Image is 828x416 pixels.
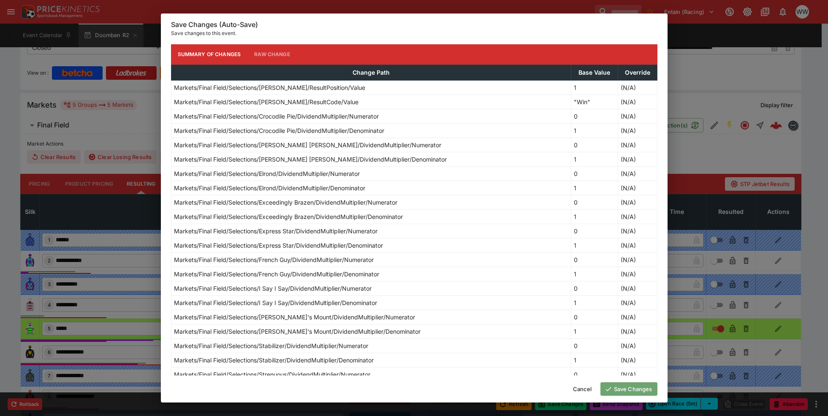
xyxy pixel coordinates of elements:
p: Markets/Final Field/Selections/[PERSON_NAME]'s Mount/DividendMultiplier/Denominator [174,327,421,336]
p: Markets/Final Field/Selections/Crocodile Pie/DividendMultiplier/Numerator [174,112,379,121]
button: Summary of Changes [171,44,248,65]
p: Markets/Final Field/Selections/Crocodile Pie/DividendMultiplier/Denominator [174,126,384,135]
td: (N/A) [618,367,657,381]
p: Markets/Final Field/Selections/French Guy/DividendMultiplier/Numerator [174,255,374,264]
p: Markets/Final Field/Selections/[PERSON_NAME]/ResultCode/Value [174,97,358,106]
button: Save Changes [600,382,657,396]
td: 1 [571,353,618,367]
p: Markets/Final Field/Selections/[PERSON_NAME]'s Mount/DividendMultiplier/Numerator [174,313,415,321]
p: Markets/Final Field/Selections/Express Star/DividendMultiplier/Denominator [174,241,383,250]
td: 1 [571,123,618,138]
td: 1 [571,80,618,95]
td: 0 [571,166,618,181]
td: (N/A) [618,310,657,324]
p: Markets/Final Field/Selections/French Guy/DividendMultiplier/Denominator [174,270,379,278]
td: 0 [571,138,618,152]
td: (N/A) [618,181,657,195]
td: (N/A) [618,109,657,123]
td: 0 [571,310,618,324]
button: Raw Change [247,44,297,65]
td: (N/A) [618,252,657,267]
p: Markets/Final Field/Selections/Strenuous/DividendMultiplier/Numerator [174,370,370,379]
p: Markets/Final Field/Selections/Exceedingly Brazen/DividendMultiplier/Numerator [174,198,397,207]
td: 0 [571,109,618,123]
p: Markets/Final Field/Selections/Stabilizer/DividendMultiplier/Denominator [174,356,374,365]
td: (N/A) [618,267,657,281]
td: (N/A) [618,209,657,224]
td: 0 [571,195,618,209]
td: (N/A) [618,238,657,252]
button: Cancel [568,382,597,396]
p: Save changes to this event. [171,29,657,38]
td: 0 [571,281,618,295]
p: Markets/Final Field/Selections/I Say I Say/DividendMultiplier/Denominator [174,298,377,307]
p: Markets/Final Field/Selections/[PERSON_NAME]/ResultPosition/Value [174,83,365,92]
th: Override [618,65,657,80]
th: Change Path [171,65,571,80]
td: (N/A) [618,324,657,338]
p: Markets/Final Field/Selections/Elrond/DividendMultiplier/Denominator [174,184,365,192]
td: 1 [571,238,618,252]
td: (N/A) [618,295,657,310]
td: (N/A) [618,353,657,367]
td: 1 [571,209,618,224]
td: (N/A) [618,338,657,353]
p: Markets/Final Field/Selections/[PERSON_NAME] [PERSON_NAME]/DividendMultiplier/Numerator [174,140,441,149]
p: Markets/Final Field/Selections/Elrond/DividendMultiplier/Numerator [174,169,360,178]
td: (N/A) [618,166,657,181]
td: (N/A) [618,195,657,209]
p: Markets/Final Field/Selections/Express Star/DividendMultiplier/Numerator [174,227,377,235]
td: (N/A) [618,224,657,238]
td: 1 [571,324,618,338]
td: "Win" [571,95,618,109]
td: 1 [571,152,618,166]
p: Markets/Final Field/Selections/Exceedingly Brazen/DividendMultiplier/Denominator [174,212,403,221]
td: (N/A) [618,80,657,95]
td: (N/A) [618,281,657,295]
td: 0 [571,367,618,381]
td: 0 [571,224,618,238]
td: 1 [571,267,618,281]
p: Markets/Final Field/Selections/I Say I Say/DividendMultiplier/Numerator [174,284,372,293]
td: 1 [571,295,618,310]
td: 0 [571,252,618,267]
p: Markets/Final Field/Selections/[PERSON_NAME] [PERSON_NAME]/DividendMultiplier/Denominator [174,155,447,164]
h6: Save Changes (Auto-Save) [171,20,657,29]
td: 0 [571,338,618,353]
th: Base Value [571,65,618,80]
td: (N/A) [618,95,657,109]
td: 1 [571,181,618,195]
td: (N/A) [618,138,657,152]
td: (N/A) [618,152,657,166]
td: (N/A) [618,123,657,138]
p: Markets/Final Field/Selections/Stabilizer/DividendMultiplier/Numerator [174,341,368,350]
